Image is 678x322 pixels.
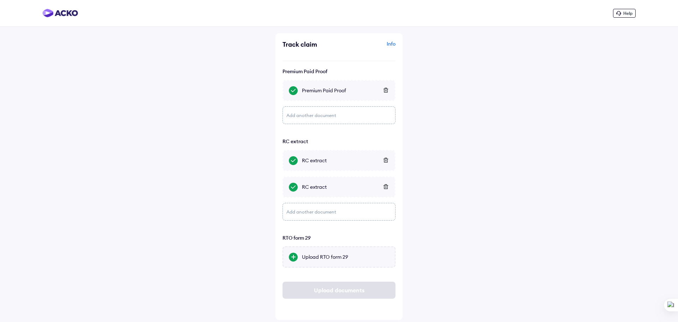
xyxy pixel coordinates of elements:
[282,235,395,241] div: RTO form 29
[282,203,395,221] div: Add another document
[302,87,389,94] div: Premium Paid Proof
[341,40,395,54] div: Info
[302,183,389,191] div: RC extract
[42,9,78,17] img: horizontal-gradient.png
[302,157,389,164] div: RC extract
[623,11,632,16] span: Help
[282,68,395,75] div: Premium Paid Proof
[282,138,395,145] div: RC extract
[282,40,337,48] div: Track claim
[302,253,389,260] div: Upload RTO form 29
[282,106,395,124] div: Add another document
